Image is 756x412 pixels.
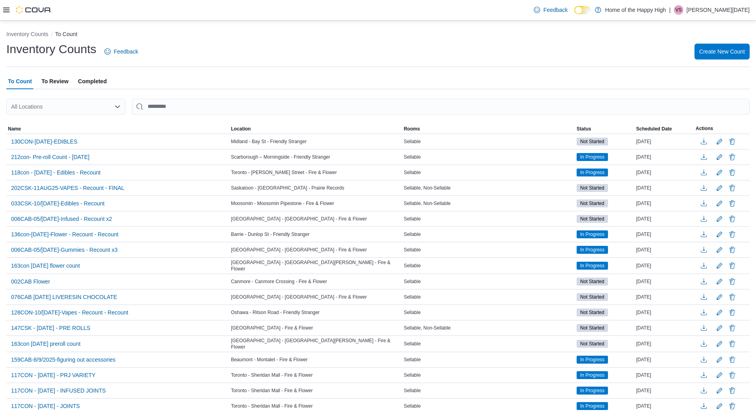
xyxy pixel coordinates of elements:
button: Create New Count [694,44,750,59]
button: Name [6,124,229,134]
span: Not Started [580,309,604,316]
span: In Progress [580,231,604,238]
button: Delete [727,401,737,411]
button: Delete [727,199,737,208]
button: 128CON-10/[DATE]-Vapes - Recount - Recount [8,307,131,318]
p: [PERSON_NAME][DATE] [687,5,750,15]
button: 159CAB-8/9/2025-figuring out accessories [8,354,119,366]
span: In Progress [580,387,604,394]
span: 202CSK-11AUG25-VAPES - Recount - FINAL [11,184,124,192]
span: Not Started [580,184,604,192]
div: Sellable [402,168,575,177]
div: [DATE] [635,183,694,193]
div: [DATE] [635,137,694,146]
div: Sellable [402,339,575,349]
span: Not Started [577,293,608,301]
div: Sellable [402,370,575,380]
div: [DATE] [635,277,694,286]
button: 006CAB-05/[DATE]-Infused - Recount x2 [8,213,115,225]
span: 128CON-10/[DATE]-Vapes - Recount - Recount [11,309,128,316]
span: Beaumont - Montalet - Fire & Flower [231,356,308,363]
span: Not Started [577,215,608,223]
span: 006CAB-05/[DATE]-Infused - Recount x2 [11,215,112,223]
span: 212con- Pre-roll Count - [DATE] [11,153,89,161]
span: Rooms [404,126,420,132]
div: Sellable [402,355,575,364]
span: 147CSK - [DATE] - PRE ROLLS [11,324,90,332]
div: [DATE] [635,152,694,162]
button: Location [229,124,402,134]
span: 117CON - [DATE] - PRJ VARIETY [11,371,96,379]
div: [DATE] [635,339,694,349]
button: Edit count details [715,151,724,163]
span: 130CON-[DATE]-EDIBLES [11,138,77,146]
span: 033CSK-10/[DATE]-Edibles - Recount [11,199,105,207]
div: Sellable [402,277,575,286]
span: Create New Count [699,48,745,56]
span: Status [577,126,591,132]
span: [GEOGRAPHIC_DATA] - [GEOGRAPHIC_DATA] - Fire & Flower [231,216,367,222]
input: Dark Mode [574,6,591,14]
button: 076CAB [DATE] LIVERESIN CHOCOLATE [8,291,120,303]
div: [DATE] [635,245,694,255]
button: 033CSK-10/[DATE]-Edibles - Recount [8,197,108,209]
button: Edit count details [715,307,724,318]
button: Status [575,124,635,134]
img: Cova [16,6,52,14]
span: Midland - Bay St - Friendly Stranger [231,138,307,145]
span: Toronto - Sheridan Mall - Fire & Flower [231,403,313,409]
div: Sellable [402,261,575,270]
span: Not Started [577,309,608,316]
span: 136con-[DATE]-Flower - Recount - Recount [11,230,119,238]
span: 163con [DATE] preroll count [11,340,81,348]
button: To Count [55,31,77,37]
div: Sellable, Non-Sellable [402,323,575,333]
span: Not Started [577,340,608,348]
span: Not Started [577,184,608,192]
span: Not Started [580,293,604,301]
div: [DATE] [635,308,694,317]
button: Delete [727,245,737,255]
button: Inventory Counts [6,31,48,37]
span: To Count [8,73,32,89]
div: Sellable, Non-Sellable [402,183,575,193]
span: 117CON - [DATE] - JOINTS [11,402,80,410]
button: Delete [727,183,737,193]
span: In Progress [577,169,608,176]
input: This is a search bar. After typing your query, hit enter to filter the results lower in the page. [132,99,750,115]
span: Name [8,126,21,132]
span: 006CAB-05/[DATE]-Gummies - Recount x3 [11,246,117,254]
button: Edit count details [715,276,724,287]
div: [DATE] [635,168,694,177]
button: 136con-[DATE]-Flower - Recount - Recount [8,228,122,240]
div: Sellable [402,214,575,224]
span: In Progress [580,372,604,379]
span: Canmore - Canmore Crossing - Fire & Flower [231,278,327,285]
button: Edit count details [715,338,724,350]
span: Not Started [580,215,604,222]
p: | [669,5,671,15]
button: 163con [DATE] flower count [8,260,83,272]
button: Edit count details [715,136,724,148]
span: [GEOGRAPHIC_DATA] - Fire & Flower [231,325,313,331]
button: Delete [727,386,737,395]
button: 117CON - [DATE] - INFUSED JOINTS [8,385,109,397]
p: Home of the Happy High [605,5,666,15]
button: 117CON - [DATE] - PRJ VARIETY [8,369,99,381]
div: Sellable [402,386,575,395]
span: In Progress [577,387,608,395]
div: [DATE] [635,386,694,395]
span: 163con [DATE] flower count [11,262,80,270]
div: [DATE] [635,261,694,270]
button: Delete [727,214,737,224]
span: Not Started [580,324,604,332]
button: Edit count details [715,197,724,209]
span: Barrie - Dunlop St - Friendly Stranger [231,231,310,238]
button: Edit count details [715,354,724,366]
span: In Progress [577,246,608,254]
span: In Progress [577,402,608,410]
span: Scarborough – Morningside - Friendly Stranger [231,154,330,160]
span: Feedback [114,48,138,56]
span: Not Started [577,138,608,146]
